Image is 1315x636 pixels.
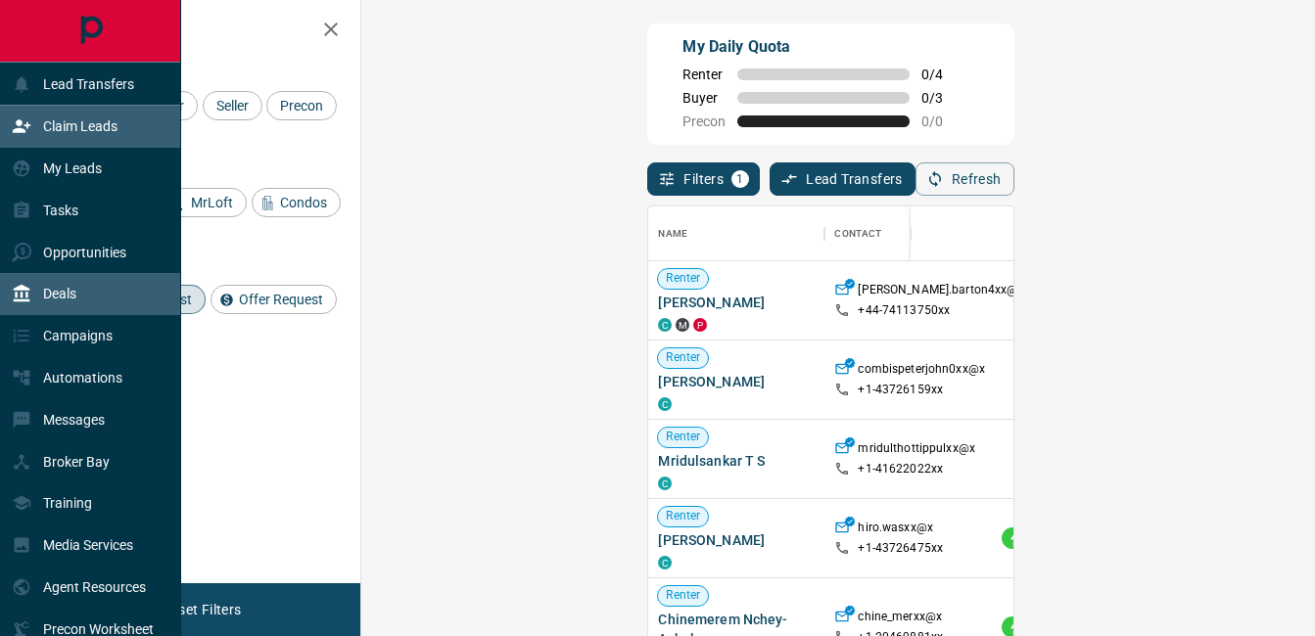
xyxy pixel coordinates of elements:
[858,520,933,540] p: hiro.wasxx@x
[658,206,687,261] div: Name
[658,530,815,550] span: [PERSON_NAME]
[858,361,985,382] p: combispeterjohn0xx@x
[658,451,815,471] span: Mridulsankar T S
[916,162,1014,196] button: Refresh
[658,587,708,604] span: Renter
[676,318,689,332] div: mrloft.ca
[693,318,707,332] div: property.ca
[733,172,747,186] span: 1
[682,90,726,106] span: Buyer
[858,302,950,319] p: +44- 74113750xx
[658,293,815,312] span: [PERSON_NAME]
[658,397,672,411] div: condos.ca
[921,114,964,129] span: 0 / 0
[658,508,708,524] span: Renter
[858,382,943,398] p: +1- 43726159xx
[232,292,330,307] span: Offer Request
[163,188,247,217] div: MrLoft
[648,206,824,261] div: Name
[210,98,256,114] span: Seller
[203,91,262,120] div: Seller
[858,609,942,629] p: chine_merxx@x
[658,477,672,490] div: condos.ca
[273,98,330,114] span: Precon
[658,556,672,569] div: condos.ca
[858,461,943,477] p: +1- 41622022xx
[921,90,964,106] span: 0 / 3
[658,318,672,332] div: condos.ca
[858,440,975,461] p: mridulthottippulxx@x
[266,91,337,120] div: Precon
[658,372,815,391] span: [PERSON_NAME]
[770,162,916,196] button: Lead Transfers
[834,206,881,261] div: Contact
[682,114,726,129] span: Precon
[149,593,254,626] button: Reset Filters
[211,285,337,314] div: Offer Request
[273,195,334,210] span: Condos
[858,282,1023,302] p: [PERSON_NAME].barton4xx@x
[858,540,943,557] p: +1- 43726475xx
[658,270,708,287] span: Renter
[658,429,708,445] span: Renter
[63,20,341,43] h2: Filters
[921,67,964,82] span: 0 / 4
[647,162,760,196] button: Filters1
[184,195,240,210] span: MrLoft
[682,35,964,59] p: My Daily Quota
[682,67,726,82] span: Renter
[824,206,981,261] div: Contact
[658,349,708,366] span: Renter
[252,188,341,217] div: Condos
